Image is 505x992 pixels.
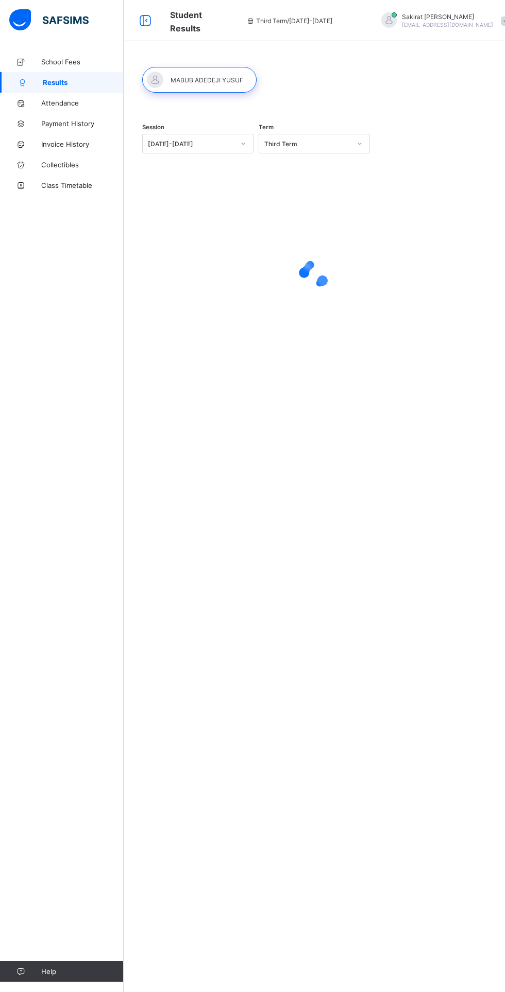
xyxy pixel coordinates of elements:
span: [EMAIL_ADDRESS][DOMAIN_NAME] [402,22,493,28]
span: Student Results [170,10,202,33]
img: safsims [9,9,89,31]
span: Help [41,967,123,976]
span: Class Timetable [41,181,124,189]
div: Third Term [264,140,351,148]
span: session/term information [246,17,332,25]
div: [DATE]-[DATE] [148,140,234,148]
span: Payment History [41,119,124,128]
span: School Fees [41,58,124,66]
span: Results [43,78,124,86]
span: Invoice History [41,140,124,148]
span: Collectibles [41,161,124,169]
span: Sakirat [PERSON_NAME] [402,13,493,21]
span: Attendance [41,99,124,107]
span: Term [259,124,274,131]
span: Session [142,124,164,131]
